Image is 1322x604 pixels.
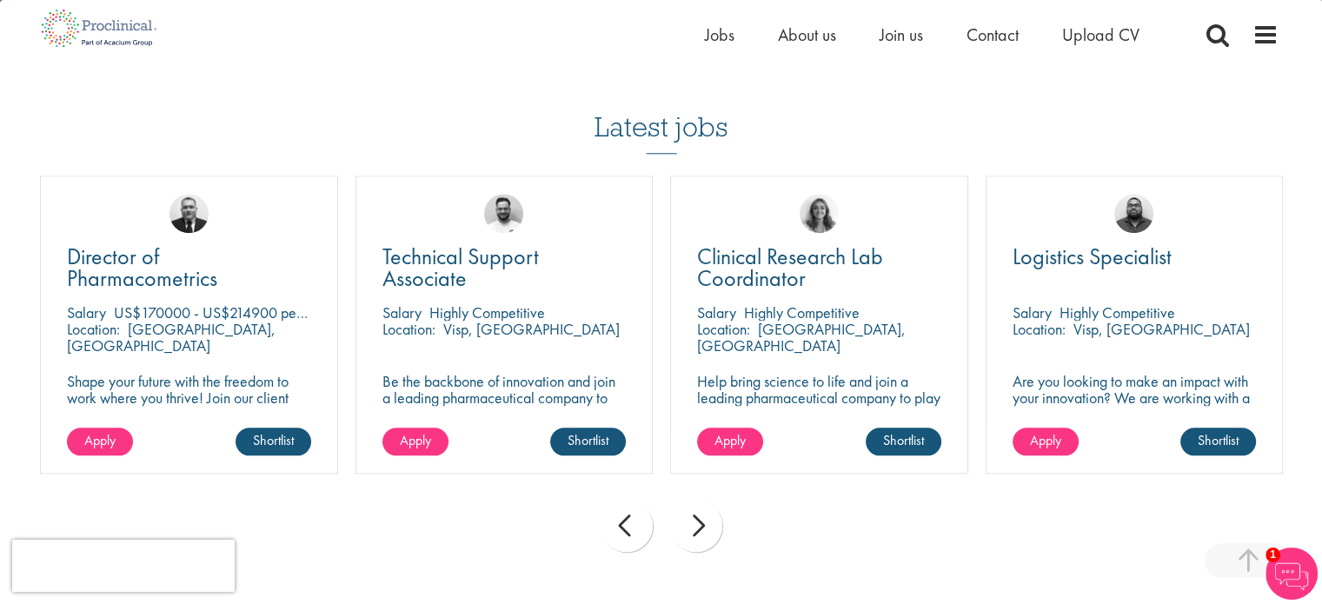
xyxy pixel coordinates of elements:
[67,373,311,439] p: Shape your future with the freedom to work where you thrive! Join our client with this Director p...
[67,242,217,293] span: Director of Pharmacometrics
[967,23,1019,46] a: Contact
[382,246,627,289] a: Technical Support Associate
[595,69,728,154] h3: Latest jobs
[382,428,448,455] a: Apply
[400,431,431,449] span: Apply
[429,302,545,322] p: Highly Competitive
[67,246,311,289] a: Director of Pharmacometrics
[67,319,276,355] p: [GEOGRAPHIC_DATA], [GEOGRAPHIC_DATA]
[67,319,120,339] span: Location:
[880,23,923,46] a: Join us
[714,431,746,449] span: Apply
[1013,246,1257,268] a: Logistics Specialist
[382,302,422,322] span: Salary
[84,431,116,449] span: Apply
[1013,242,1172,271] span: Logistics Specialist
[1266,548,1318,600] img: Chatbot
[12,540,235,592] iframe: reCAPTCHA
[67,302,106,322] span: Salary
[744,302,860,322] p: Highly Competitive
[866,428,941,455] a: Shortlist
[382,242,539,293] span: Technical Support Associate
[1013,302,1052,322] span: Salary
[601,500,653,552] div: prev
[382,319,435,339] span: Location:
[670,500,722,552] div: next
[1062,23,1139,46] a: Upload CV
[697,428,763,455] a: Apply
[236,428,311,455] a: Shortlist
[697,319,750,339] span: Location:
[114,302,343,322] p: US$170000 - US$214900 per annum
[697,319,906,355] p: [GEOGRAPHIC_DATA], [GEOGRAPHIC_DATA]
[443,319,620,339] p: Visp, [GEOGRAPHIC_DATA]
[1073,319,1250,339] p: Visp, [GEOGRAPHIC_DATA]
[1180,428,1256,455] a: Shortlist
[1060,302,1175,322] p: Highly Competitive
[1013,373,1257,455] p: Are you looking to make an impact with your innovation? We are working with a well-established ph...
[550,428,626,455] a: Shortlist
[697,302,736,322] span: Salary
[67,428,133,455] a: Apply
[697,373,941,455] p: Help bring science to life and join a leading pharmaceutical company to play a key role in delive...
[697,242,883,293] span: Clinical Research Lab Coordinator
[1030,431,1061,449] span: Apply
[800,194,839,233] img: Jackie Cerchio
[1266,548,1280,562] span: 1
[1013,319,1066,339] span: Location:
[705,23,734,46] a: Jobs
[1013,428,1079,455] a: Apply
[778,23,836,46] a: About us
[382,373,627,439] p: Be the backbone of innovation and join a leading pharmaceutical company to help keep life-changin...
[169,194,209,233] img: Jakub Hanas
[1114,194,1153,233] img: Ashley Bennett
[484,194,523,233] img: Emile De Beer
[697,246,941,289] a: Clinical Research Lab Coordinator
